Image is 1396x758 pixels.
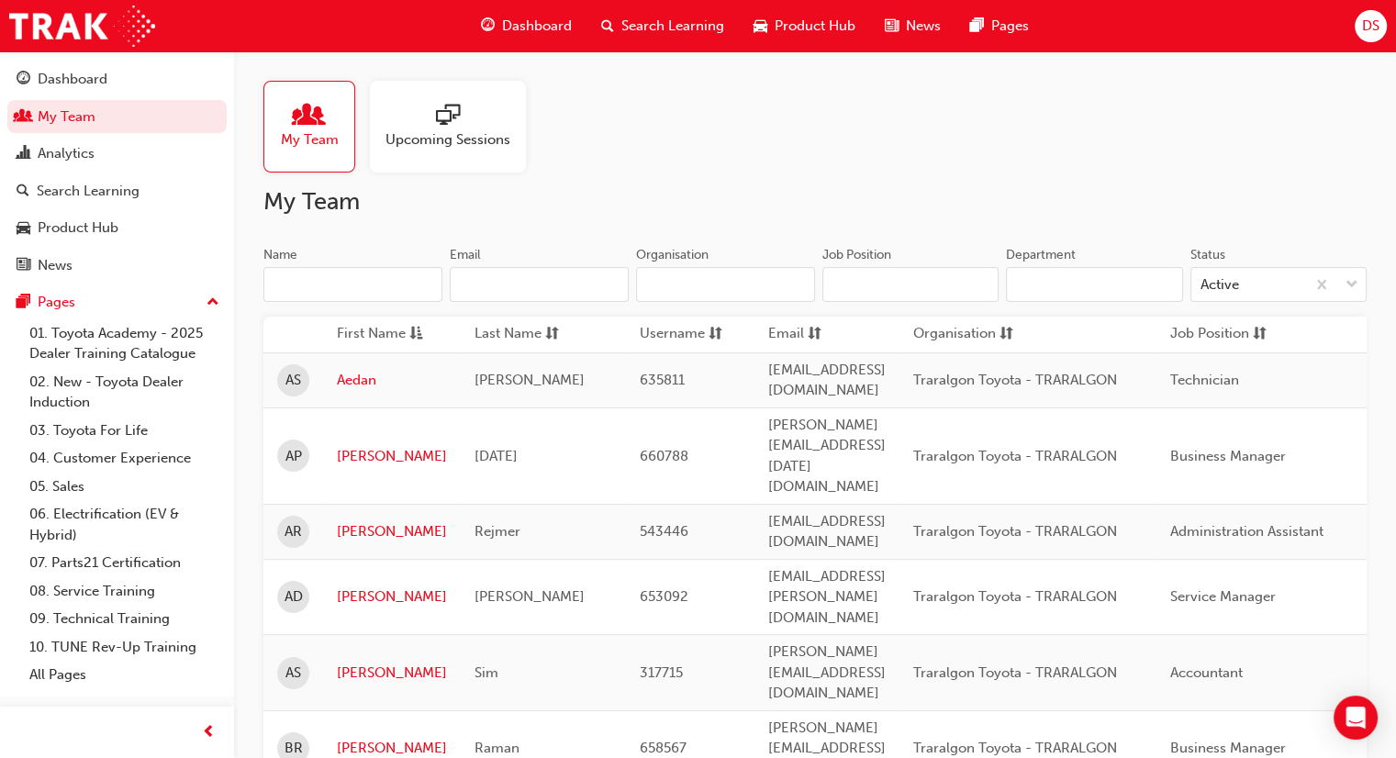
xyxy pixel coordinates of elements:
input: Department [1006,267,1182,302]
input: Name [263,267,442,302]
a: Search Learning [7,174,227,208]
a: 02. New - Toyota Dealer Induction [22,368,227,417]
a: Upcoming Sessions [370,81,541,173]
span: pages-icon [17,295,30,311]
button: Emailsorting-icon [768,323,869,346]
div: Pages [38,292,75,313]
span: Business Manager [1170,740,1286,756]
span: Email [768,323,804,346]
span: 635811 [640,372,685,388]
span: sorting-icon [709,323,722,346]
span: Search Learning [621,16,724,37]
span: 653092 [640,588,688,605]
span: car-icon [754,15,767,38]
a: Analytics [7,137,227,171]
span: Business Manager [1170,448,1286,464]
div: Name [263,246,297,264]
span: news-icon [885,15,899,38]
span: Last Name [475,323,542,346]
div: Analytics [38,143,95,164]
span: guage-icon [481,15,495,38]
div: News [38,255,73,276]
h2: My Team [263,187,1367,217]
span: pages-icon [970,15,984,38]
input: Email [450,267,629,302]
span: Organisation [913,323,996,346]
span: Sim [475,664,498,681]
span: [PERSON_NAME][EMAIL_ADDRESS][DATE][DOMAIN_NAME] [768,417,886,496]
span: [EMAIL_ADDRESS][DOMAIN_NAME] [768,513,886,551]
span: car-icon [17,220,30,237]
span: Service Manager [1170,588,1276,605]
a: pages-iconPages [955,7,1044,45]
img: Trak [9,6,155,47]
div: Product Hub [38,217,118,239]
a: 04. Customer Experience [22,444,227,473]
span: sessionType_ONLINE_URL-icon [436,104,460,129]
span: sorting-icon [545,323,559,346]
div: Job Position [822,246,891,264]
button: DS [1355,10,1387,42]
span: 543446 [640,523,688,540]
a: guage-iconDashboard [466,7,586,45]
a: All Pages [22,661,227,689]
span: [EMAIL_ADDRESS][PERSON_NAME][DOMAIN_NAME] [768,568,886,626]
span: AP [285,446,302,467]
span: My Team [281,129,339,150]
span: AD [285,586,303,608]
span: Accountant [1170,664,1243,681]
a: 09. Technical Training [22,605,227,633]
span: sorting-icon [808,323,821,346]
a: search-iconSearch Learning [586,7,739,45]
span: Traralgon Toyota - TRARALGON [913,664,1117,681]
span: search-icon [17,184,29,200]
span: [DATE] [475,448,518,464]
span: Technician [1170,372,1239,388]
button: DashboardMy TeamAnalyticsSearch LearningProduct HubNews [7,59,227,285]
span: [EMAIL_ADDRESS][DOMAIN_NAME] [768,362,886,399]
span: Traralgon Toyota - TRARALGON [913,740,1117,756]
span: Pages [991,16,1029,37]
a: 05. Sales [22,473,227,501]
div: Email [450,246,481,264]
a: 08. Service Training [22,577,227,606]
a: [PERSON_NAME] [337,586,447,608]
div: Open Intercom Messenger [1334,696,1378,740]
span: Rejmer [475,523,520,540]
span: Traralgon Toyota - TRARALGON [913,372,1117,388]
div: Active [1201,274,1239,295]
a: News [7,249,227,283]
span: Raman [475,740,519,756]
a: news-iconNews [870,7,955,45]
span: Traralgon Toyota - TRARALGON [913,588,1117,605]
span: up-icon [207,291,219,315]
div: Department [1006,246,1076,264]
span: AS [285,370,301,391]
span: First Name [337,323,406,346]
a: [PERSON_NAME] [337,521,447,542]
a: Product Hub [7,211,227,245]
input: Organisation [636,267,815,302]
a: My Team [7,100,227,134]
span: [PERSON_NAME][EMAIL_ADDRESS][DOMAIN_NAME] [768,643,886,701]
span: [PERSON_NAME] [475,372,585,388]
span: guage-icon [17,72,30,88]
span: sorting-icon [1253,323,1267,346]
button: Pages [7,285,227,319]
a: [PERSON_NAME] [337,446,447,467]
a: 10. TUNE Rev-Up Training [22,633,227,662]
button: First Nameasc-icon [337,323,438,346]
span: Traralgon Toyota - TRARALGON [913,448,1117,464]
span: asc-icon [409,323,423,346]
a: 03. Toyota For Life [22,417,227,445]
span: search-icon [601,15,614,38]
button: Last Namesorting-icon [475,323,575,346]
a: [PERSON_NAME] [337,663,447,684]
input: Job Position [822,267,999,302]
div: Search Learning [37,181,140,202]
a: car-iconProduct Hub [739,7,870,45]
div: Status [1190,246,1225,264]
span: news-icon [17,258,30,274]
